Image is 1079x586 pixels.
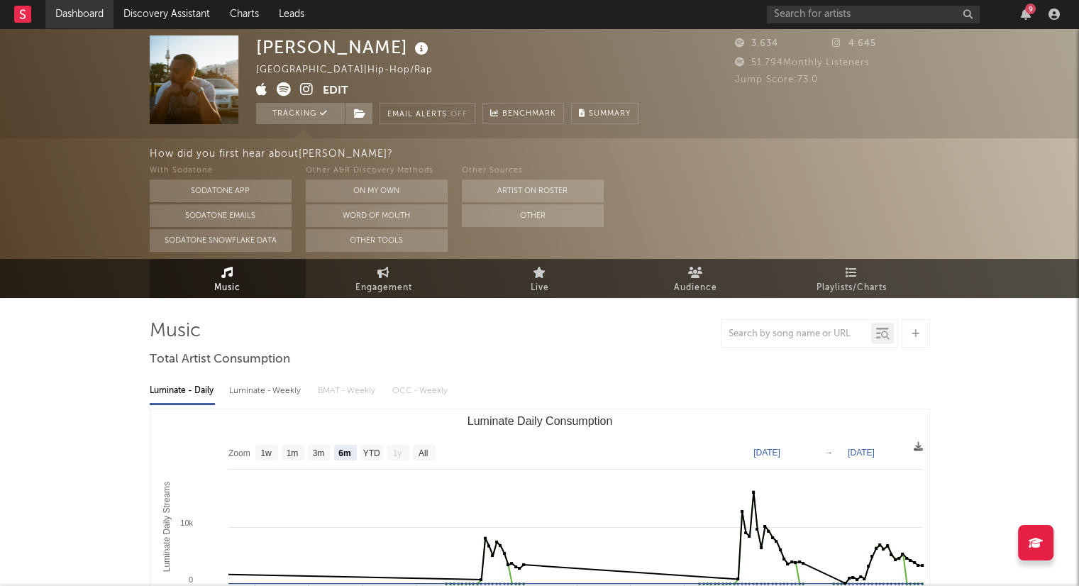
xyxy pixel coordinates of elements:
[150,162,292,179] div: With Sodatone
[306,229,448,252] button: Other Tools
[256,35,432,59] div: [PERSON_NAME]
[312,448,324,458] text: 3m
[721,328,871,340] input: Search by song name or URL
[462,204,604,227] button: Other
[502,106,556,123] span: Benchmark
[229,379,304,403] div: Luminate - Weekly
[531,280,549,297] span: Live
[832,39,876,48] span: 4.645
[392,448,402,458] text: 1y
[418,448,427,458] text: All
[214,280,240,297] span: Music
[674,280,717,297] span: Audience
[355,280,412,297] span: Engagement
[735,58,870,67] span: 51.794 Monthly Listeners
[150,259,306,298] a: Music
[462,179,604,202] button: Artist on Roster
[618,259,774,298] a: Audience
[363,448,380,458] text: YTD
[482,103,564,124] a: Benchmark
[150,229,292,252] button: Sodatone Snowflake Data
[380,103,475,124] button: Email AlertsOff
[467,415,612,427] text: Luminate Daily Consumption
[306,259,462,298] a: Engagement
[150,379,215,403] div: Luminate - Daily
[150,351,290,368] span: Total Artist Consumption
[180,519,193,527] text: 10k
[462,259,618,298] a: Live
[767,6,980,23] input: Search for artists
[150,204,292,227] button: Sodatone Emails
[323,82,348,100] button: Edit
[1025,4,1036,14] div: 9
[462,162,604,179] div: Other Sources
[256,62,449,79] div: [GEOGRAPHIC_DATA] | Hip-Hop/Rap
[306,179,448,202] button: On My Own
[774,259,930,298] a: Playlists/Charts
[338,448,350,458] text: 6m
[735,75,818,84] span: Jump Score: 73.0
[150,179,292,202] button: Sodatone App
[735,39,778,48] span: 3.634
[286,448,298,458] text: 1m
[161,482,171,572] text: Luminate Daily Streams
[848,448,875,458] text: [DATE]
[753,448,780,458] text: [DATE]
[256,103,345,124] button: Tracking
[260,448,272,458] text: 1w
[1021,9,1031,20] button: 9
[817,280,887,297] span: Playlists/Charts
[589,110,631,118] span: Summary
[306,162,448,179] div: Other A&R Discovery Methods
[450,111,467,118] em: Off
[824,448,833,458] text: →
[571,103,638,124] button: Summary
[188,575,192,584] text: 0
[228,448,250,458] text: Zoom
[306,204,448,227] button: Word Of Mouth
